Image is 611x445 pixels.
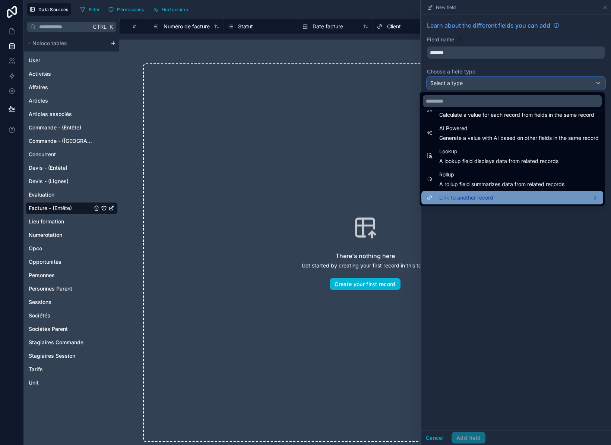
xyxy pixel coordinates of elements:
span: Rollup [439,170,564,179]
span: Concurrent [29,151,56,158]
div: Opportunités [25,256,118,268]
div: Devis - (Lignes) [25,175,118,187]
span: Client [387,23,401,30]
div: Stagiaires Session [25,350,118,362]
div: Opco [25,242,118,254]
a: Unit [29,379,92,386]
span: Stagiaires Session [29,352,75,360]
span: K [108,24,114,29]
a: Lieu formation [29,218,92,225]
div: Activités [25,68,118,80]
a: Opportunités [29,258,92,266]
span: Facture - (Entête) [29,204,72,212]
span: Lieu formation [29,218,64,225]
div: Sessions [25,296,118,308]
span: Filter [89,7,100,12]
span: Lookup [439,147,558,156]
span: Activités [29,70,51,78]
button: Data Sources [27,3,71,16]
a: Permissions [105,4,149,15]
span: Statut [238,23,253,30]
a: Evaluation [29,191,92,198]
a: Opco [29,245,92,252]
span: Sessions [29,298,51,306]
a: Affaires [29,84,92,91]
h2: There's nothing here [336,251,395,260]
div: Facture - (Entête) [25,202,118,214]
span: Devis - (Entête) [29,164,67,172]
span: Noloco tables [32,40,67,47]
a: Articles associés [29,110,92,118]
a: User [29,57,92,64]
span: Stagiaires Commande [29,339,83,346]
div: Lieu formation [25,216,118,228]
a: Devis - (Entête) [29,164,92,172]
a: Personnes [29,272,92,279]
span: Generate a value with AI based on other fields in the same record [439,134,599,142]
a: Facture - (Entête) [29,204,92,212]
span: Evaluation [29,191,54,198]
span: Sociétés [29,312,50,319]
div: # [125,23,143,29]
button: Noloco tables [25,38,107,48]
a: Tarifs [29,366,92,373]
a: Sessions [29,298,92,306]
span: Numerotation [29,231,62,239]
a: Personnes Parent [29,285,92,292]
span: Personnes Parent [29,285,72,292]
span: Permissions [117,7,144,12]
p: Get started by creating your first record in this table [302,262,429,269]
span: Articles [29,97,48,104]
a: Stagiaires Session [29,352,92,360]
a: Activités [29,70,92,78]
span: Numéro de facture [164,23,210,30]
span: Link to another record [439,193,493,202]
span: User [29,57,40,64]
div: Sociétés Parent [25,323,118,335]
a: Devis - (Lignes) [29,178,92,185]
span: Unit [29,379,39,386]
div: Commande - (Entête) [25,122,118,134]
div: User [25,54,118,66]
button: Permissions [105,4,146,15]
a: Commande - (Entête) [29,124,92,131]
span: Personnes [29,272,55,279]
button: Create your first record [330,278,400,290]
span: Sociétés Parent [29,325,68,333]
div: Personnes [25,269,118,281]
div: Evaluation [25,189,118,201]
div: Concurrent [25,148,118,160]
span: AI Powered [439,124,599,133]
span: A rollup field summarizes data from related records [439,181,564,188]
div: Articles associés [25,108,118,120]
span: Opportunités [29,258,61,266]
span: Articles associés [29,110,72,118]
span: A lookup field displays data from related records [439,157,558,165]
div: Stagiaires Commande [25,336,118,348]
span: Devis - (Lignes) [29,178,69,185]
span: Date facture [313,23,343,30]
div: Unit [25,377,118,389]
div: Devis - (Entête) [25,162,118,174]
div: Commande - (Lignes) [25,135,118,147]
div: Articles [25,95,118,107]
span: Commande - (Entête) [29,124,81,131]
span: Calculate a value for each record from fields in the same record [439,111,594,119]
div: Sociétés [25,310,118,322]
button: Find column [150,4,191,15]
span: Find column [161,7,188,12]
span: Data Sources [38,7,69,12]
span: Opco [29,245,42,252]
a: Commande - ([GEOGRAPHIC_DATA]) [29,137,92,145]
a: Concurrent [29,151,92,158]
a: Sociétés Parent [29,325,92,333]
a: Stagiaires Commande [29,339,92,346]
span: Affaires [29,84,48,91]
div: Personnes Parent [25,283,118,295]
a: Numerotation [29,231,92,239]
span: Ctrl [92,22,107,31]
a: Articles [29,97,92,104]
span: Tarifs [29,366,43,373]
